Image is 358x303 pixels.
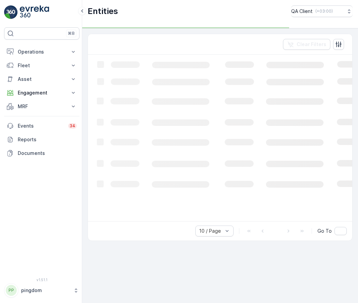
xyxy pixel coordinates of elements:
a: Events34 [4,119,79,133]
p: ⌘B [68,31,75,36]
p: Reports [18,136,77,143]
button: Asset [4,72,79,86]
p: Events [18,122,64,129]
button: Operations [4,45,79,59]
p: Engagement [18,89,66,96]
p: Clear Filters [297,41,326,48]
a: Documents [4,146,79,160]
p: ( +03:00 ) [315,9,333,14]
p: 34 [70,123,75,129]
p: Entities [88,6,118,17]
p: QA Client [291,8,313,15]
div: PP [6,285,17,296]
p: Fleet [18,62,66,69]
button: PPpingdom [4,283,79,298]
p: Documents [18,150,77,157]
img: logo [4,5,18,19]
button: Clear Filters [283,39,330,50]
p: Operations [18,48,66,55]
button: Fleet [4,59,79,72]
a: Reports [4,133,79,146]
span: Go To [317,228,332,234]
img: logo_light-DOdMpM7g.png [20,5,49,19]
p: MRF [18,103,66,110]
p: Asset [18,76,66,83]
button: QA Client(+03:00) [291,5,353,17]
button: MRF [4,100,79,113]
button: Engagement [4,86,79,100]
span: v 1.51.1 [4,278,79,282]
p: pingdom [21,287,70,294]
